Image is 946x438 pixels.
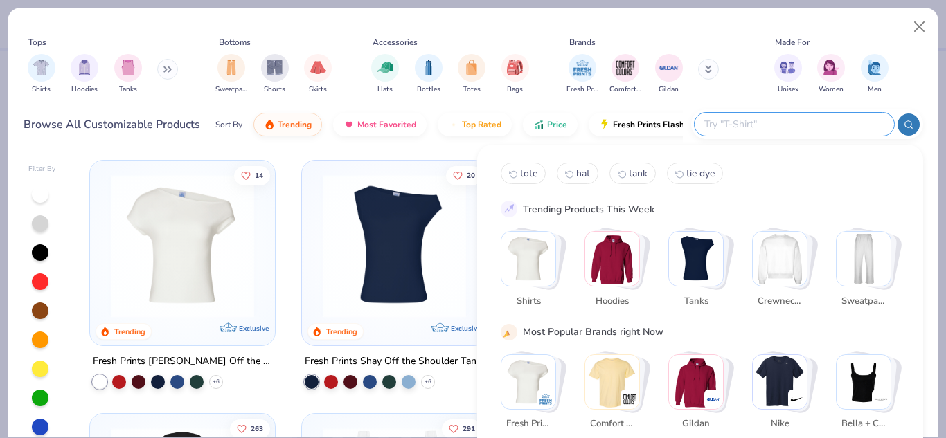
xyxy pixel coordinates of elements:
[219,36,251,48] div: Bottoms
[758,295,803,309] span: Crewnecks
[240,324,269,333] span: Exclusive
[507,84,523,95] span: Bags
[28,54,55,95] div: filter for Shirts
[841,417,886,431] span: Bella + Canvas
[371,54,399,95] button: filter button
[501,231,564,313] button: Stack Card Button Shirts
[569,36,596,48] div: Brands
[609,84,641,95] span: Comfort Colors
[28,36,46,48] div: Tops
[503,203,515,215] img: trend_line.gif
[415,54,443,95] div: filter for Bottles
[655,54,683,95] div: filter for Gildan
[371,54,399,95] div: filter for Hats
[213,378,220,386] span: + 6
[373,36,418,48] div: Accessories
[267,60,283,75] img: Shorts Image
[451,324,481,333] span: Exclusive
[234,165,270,185] button: Like
[445,165,481,185] button: Like
[421,60,436,75] img: Bottles Image
[590,417,635,431] span: Comfort Colors
[71,54,98,95] div: filter for Hoodies
[659,84,679,95] span: Gildan
[93,353,272,370] div: Fresh Prints [PERSON_NAME] Off the Shoulder Top
[357,119,416,130] span: Most Favorited
[659,57,679,78] img: Gildan Image
[547,119,567,130] span: Price
[655,54,683,95] button: filter button
[566,54,598,95] div: filter for Fresh Prints
[215,84,247,95] span: Sweatpants
[874,392,888,406] img: Bella + Canvas
[507,60,522,75] img: Bags Image
[501,232,555,286] img: Shirts
[417,84,440,95] span: Bottles
[24,116,200,133] div: Browse All Customizable Products
[121,60,136,75] img: Tanks Image
[836,231,900,313] button: Stack Card Button Sweatpants
[557,163,598,184] button: hat1
[255,172,263,179] span: 14
[377,60,393,75] img: Hats Image
[669,232,723,286] img: Tanks
[438,113,512,136] button: Top Rated
[706,392,720,406] img: Gildan
[669,355,723,409] img: Gildan
[584,354,648,437] button: Stack Card Button Comfort Colors
[304,54,332,95] button: filter button
[114,54,142,95] button: filter button
[415,54,443,95] button: filter button
[463,84,481,95] span: Totes
[304,54,332,95] div: filter for Skirts
[462,119,501,130] span: Top Rated
[466,172,474,179] span: 20
[462,426,474,432] span: 291
[333,113,427,136] button: Most Favorited
[506,295,551,309] span: Shirts
[584,231,648,313] button: Stack Card Button Hoodies
[615,57,636,78] img: Comfort Colors Image
[305,353,481,370] div: Fresh Prints Shay Off the Shoulder Tank
[753,232,807,286] img: Crewnecks
[114,54,142,95] div: filter for Tanks
[668,354,732,437] button: Stack Card Button Gildan
[343,119,355,130] img: most_fav.gif
[523,202,654,217] div: Trending Products This Week
[841,295,886,309] span: Sweatpants
[33,60,49,75] img: Shirts Image
[501,355,555,409] img: Fresh Prints
[464,60,479,75] img: Totes Image
[566,84,598,95] span: Fresh Prints
[623,392,636,406] img: Comfort Colors
[590,295,635,309] span: Hoodies
[539,392,553,406] img: Fresh Prints
[215,54,247,95] button: filter button
[837,355,891,409] img: Bella + Canvas
[753,355,807,409] img: Nike
[377,84,393,95] span: Hats
[576,167,590,180] span: hat
[503,326,515,338] img: party_popper.gif
[309,84,327,95] span: Skirts
[104,174,261,318] img: a1c94bf0-cbc2-4c5c-96ec-cab3b8502a7f
[253,113,322,136] button: Trending
[668,231,732,313] button: Stack Card Button Tanks
[585,232,639,286] img: Hoodies
[28,164,56,174] div: Filter By
[790,392,804,406] img: Nike
[523,113,578,136] button: Price
[752,354,816,437] button: Stack Card Button Nike
[316,174,473,318] img: 5716b33b-ee27-473a-ad8a-9b8687048459
[77,60,92,75] img: Hoodies Image
[71,84,98,95] span: Hoodies
[836,354,900,437] button: Stack Card Button Bella + Canvas
[458,54,485,95] div: filter for Totes
[589,113,749,136] button: Fresh Prints Flash
[758,417,803,431] span: Nike
[674,295,719,309] span: Tanks
[674,417,719,431] span: Gildan
[278,119,312,130] span: Trending
[837,232,891,286] img: Sweatpants
[506,417,551,431] span: Fresh Prints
